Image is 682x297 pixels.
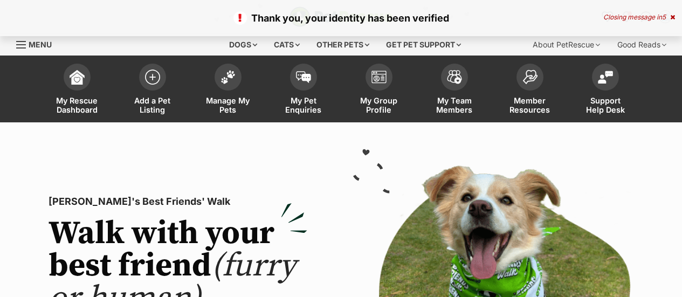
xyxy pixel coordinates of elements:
[378,34,469,56] div: Get pet support
[447,70,462,84] img: team-members-icon-5396bd8760b3fe7c0b43da4ab00e1e3bb1a5d9ba89233759b79545d2d3fc5d0d.svg
[610,34,674,56] div: Good Reads
[581,96,630,114] span: Support Help Desk
[115,58,190,122] a: Add a Pet Listing
[492,58,568,122] a: Member Resources
[522,70,538,84] img: member-resources-icon-8e73f808a243e03378d46382f2149f9095a855e16c252ad45f914b54edf8863c.svg
[341,58,417,122] a: My Group Profile
[204,96,252,114] span: Manage My Pets
[266,58,341,122] a: My Pet Enquiries
[16,34,59,53] a: Menu
[417,58,492,122] a: My Team Members
[145,70,160,85] img: add-pet-listing-icon-0afa8454b4691262ce3f59096e99ab1cd57d4a30225e0717b998d2c9b9846f56.svg
[430,96,479,114] span: My Team Members
[525,34,608,56] div: About PetRescue
[568,58,643,122] a: Support Help Desk
[355,96,403,114] span: My Group Profile
[70,70,85,85] img: dashboard-icon-eb2f2d2d3e046f16d808141f083e7271f6b2e854fb5c12c21221c1fb7104beca.svg
[29,40,52,49] span: Menu
[49,194,307,209] p: [PERSON_NAME]'s Best Friends' Walk
[279,96,328,114] span: My Pet Enquiries
[371,71,387,84] img: group-profile-icon-3fa3cf56718a62981997c0bc7e787c4b2cf8bcc04b72c1350f741eb67cf2f40e.svg
[309,34,377,56] div: Other pets
[598,71,613,84] img: help-desk-icon-fdf02630f3aa405de69fd3d07c3f3aa587a6932b1a1747fa1d2bba05be0121f9.svg
[128,96,177,114] span: Add a Pet Listing
[53,96,101,114] span: My Rescue Dashboard
[266,34,307,56] div: Cats
[506,96,554,114] span: Member Resources
[221,70,236,84] img: manage-my-pets-icon-02211641906a0b7f246fdf0571729dbe1e7629f14944591b6c1af311fb30b64b.svg
[222,34,265,56] div: Dogs
[296,71,311,83] img: pet-enquiries-icon-7e3ad2cf08bfb03b45e93fb7055b45f3efa6380592205ae92323e6603595dc1f.svg
[190,58,266,122] a: Manage My Pets
[39,58,115,122] a: My Rescue Dashboard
